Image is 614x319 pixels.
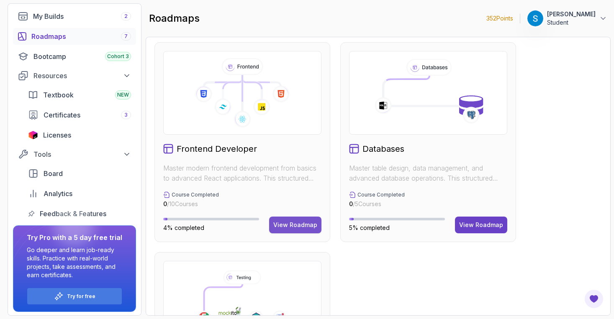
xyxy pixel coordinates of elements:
[117,92,129,98] span: NEW
[40,209,106,219] span: Feedback & Features
[349,200,405,208] p: / 5 Courses
[459,221,503,229] div: View Roadmap
[547,18,596,27] p: Student
[547,10,596,18] p: [PERSON_NAME]
[486,14,513,23] p: 352 Points
[33,51,131,61] div: Bootcamp
[163,224,204,231] span: 4% completed
[362,143,404,155] h2: Databases
[163,200,167,207] span: 0
[27,246,122,279] p: Go deeper and learn job-ready skills. Practice with real-world projects, take assessments, and ea...
[163,200,219,208] p: / 10 Courses
[349,200,353,207] span: 0
[23,205,136,222] a: feedback
[43,90,74,100] span: Textbook
[455,217,507,233] button: View Roadmap
[43,130,71,140] span: Licenses
[33,71,131,81] div: Resources
[23,165,136,182] a: board
[124,33,128,40] span: 7
[67,293,95,300] a: Try for free
[27,288,122,305] button: Try for free
[33,11,131,21] div: My Builds
[172,191,219,198] p: Course Completed
[527,10,543,26] img: user profile image
[163,163,321,183] p: Master modern frontend development from basics to advanced React applications. This structured le...
[349,163,507,183] p: Master table design, data management, and advanced database operations. This structured learning ...
[31,31,131,41] div: Roadmaps
[13,28,136,45] a: roadmaps
[107,53,129,60] span: Cohort 3
[23,127,136,143] a: licenses
[273,221,317,229] div: View Roadmap
[13,147,136,162] button: Tools
[357,191,405,198] p: Course Completed
[269,217,321,233] button: View Roadmap
[44,168,63,179] span: Board
[13,68,136,83] button: Resources
[13,8,136,25] a: builds
[23,107,136,123] a: certificates
[44,189,72,199] span: Analytics
[124,13,128,20] span: 2
[177,143,257,155] h2: Frontend Developer
[149,12,200,25] h2: roadmaps
[28,131,38,139] img: jetbrains icon
[33,149,131,159] div: Tools
[124,112,128,118] span: 3
[527,10,607,27] button: user profile image[PERSON_NAME]Student
[23,87,136,103] a: textbook
[13,48,136,65] a: bootcamp
[23,185,136,202] a: analytics
[349,224,390,231] span: 5% completed
[44,110,80,120] span: Certificates
[584,289,604,309] button: Open Feedback Button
